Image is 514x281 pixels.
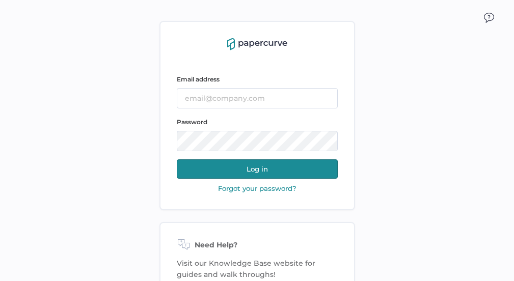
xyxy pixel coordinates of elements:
button: Forgot your password? [215,184,300,193]
button: Log in [177,159,338,179]
img: icon_chat.2bd11823.svg [484,13,494,23]
input: email@company.com [177,88,338,108]
span: Password [177,118,207,126]
img: need-help-icon.d526b9f7.svg [177,239,191,251]
span: Email address [177,75,220,83]
img: papercurve-logo-colour.7244d18c.svg [227,38,287,50]
div: Need Help? [177,239,338,251]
